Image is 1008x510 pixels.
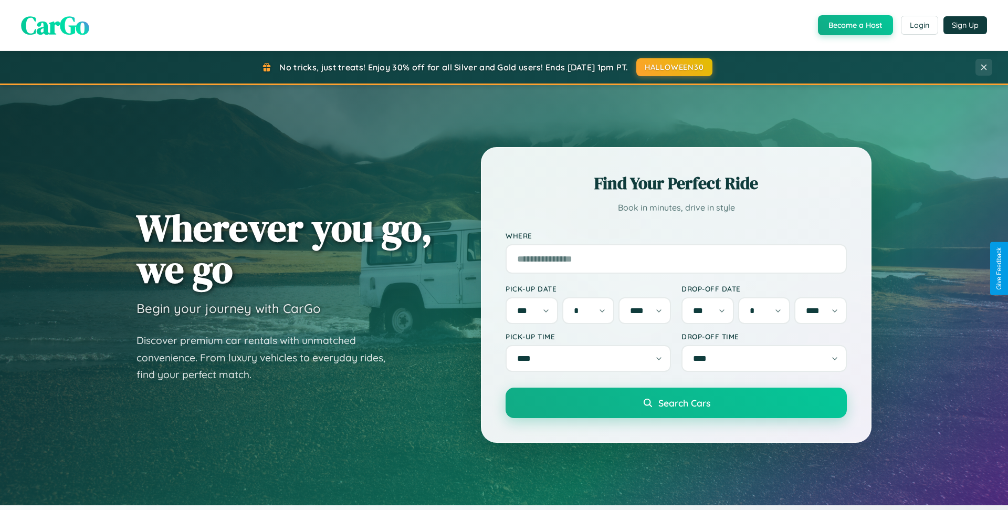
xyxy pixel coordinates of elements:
[901,16,938,35] button: Login
[506,284,671,293] label: Pick-up Date
[506,200,847,215] p: Book in minutes, drive in style
[681,332,847,341] label: Drop-off Time
[136,300,321,316] h3: Begin your journey with CarGo
[136,207,433,290] h1: Wherever you go, we go
[279,62,628,72] span: No tricks, just treats! Enjoy 30% off for all Silver and Gold users! Ends [DATE] 1pm PT.
[658,397,710,409] span: Search Cars
[506,332,671,341] label: Pick-up Time
[943,16,987,34] button: Sign Up
[506,388,847,418] button: Search Cars
[681,284,847,293] label: Drop-off Date
[636,58,712,76] button: HALLOWEEN30
[995,247,1003,290] div: Give Feedback
[506,231,847,240] label: Where
[21,8,89,43] span: CarGo
[818,15,893,35] button: Become a Host
[506,172,847,195] h2: Find Your Perfect Ride
[136,332,399,383] p: Discover premium car rentals with unmatched convenience. From luxury vehicles to everyday rides, ...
